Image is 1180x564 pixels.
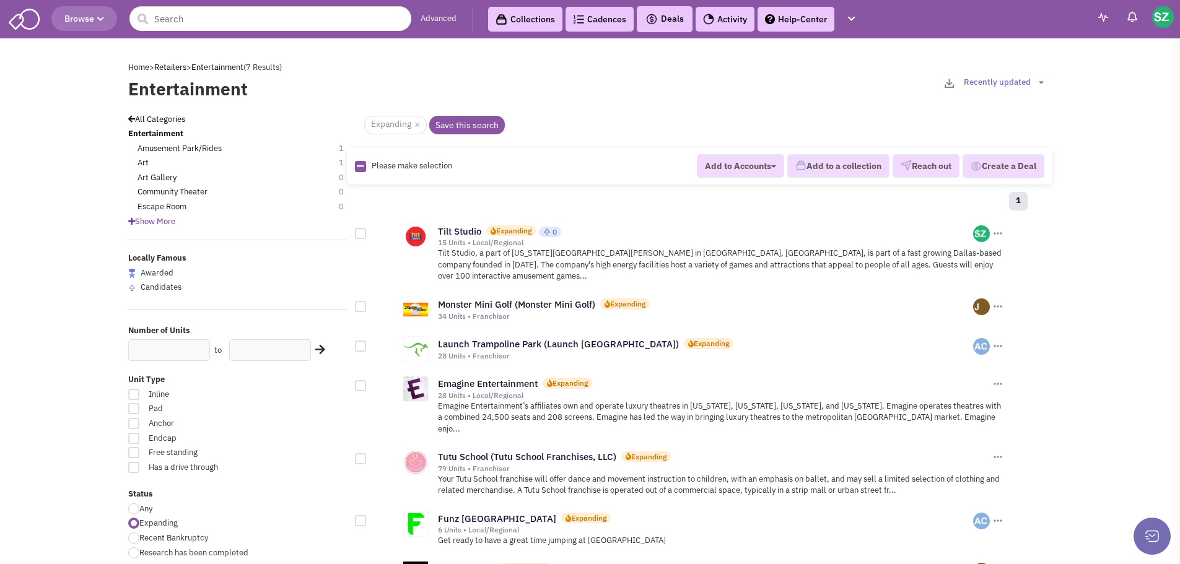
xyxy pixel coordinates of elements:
a: Activity [696,7,754,32]
img: Cadences_logo.png [573,15,584,24]
a: Cadences [566,7,634,32]
img: Ku9vnduWdkyfaNeSZl8teQ.png [973,338,990,355]
span: Expanding [139,518,178,528]
button: Add to Accounts [697,154,784,178]
a: All Categories [128,114,185,124]
div: 79 Units • Franchisor [438,464,990,474]
a: Community Theater [138,186,208,198]
img: Saul Zenkevicius [1152,6,1174,28]
span: 0 [339,201,356,213]
img: icon-collection-lavender.png [795,160,806,171]
img: Deal-Dollar.png [971,160,982,173]
a: Retailers [154,62,186,72]
img: -zXkTvmoEUeURqrwjddz2A.png [973,298,990,315]
span: Recent Bankruptcy [139,532,208,543]
span: Inline [141,389,278,401]
span: 1 [339,157,356,169]
button: Reach out [893,154,959,178]
img: Ku9vnduWdkyfaNeSZl8teQ.png [973,513,990,529]
img: locallyfamous-upvote.png [543,228,551,236]
span: 0 [553,227,557,236]
span: > [149,62,154,72]
img: Activity.png [703,14,714,25]
span: Expanding [364,116,427,134]
button: Deals [642,11,688,27]
a: Collections [488,7,562,32]
span: (7 Results) [243,62,282,72]
a: Tilt Studio [438,225,481,237]
div: Search Nearby [307,342,327,358]
span: Pad [141,403,278,415]
a: Amusement Park/Rides [138,143,222,155]
p: Tilt Studio, a part of [US_STATE][GEOGRAPHIC_DATA][PERSON_NAME] in [GEOGRAPHIC_DATA], [GEOGRAPHIC... [438,248,1005,282]
label: Status [128,488,347,500]
a: Art [138,157,149,169]
a: Funz [GEOGRAPHIC_DATA] [438,513,556,524]
div: Expanding [694,338,729,349]
img: locallyfamous-largeicon.png [128,269,136,278]
a: Entertainment [128,128,183,140]
span: Browse [64,13,104,24]
a: Escape Room [138,201,186,213]
img: Rectangle.png [355,161,366,172]
div: 28 Units • Local/Regional [438,391,990,401]
div: Expanding [571,513,606,523]
div: 15 Units • Local/Regional [438,238,974,248]
img: download-2-24.png [945,79,954,88]
a: Help-Center [758,7,834,32]
a: Monster Mini Golf (Monster Mini Golf) [438,298,595,310]
span: Please make selection [372,160,452,171]
img: SmartAdmin [9,6,40,30]
button: Create a Deal [963,154,1044,179]
label: to [214,345,222,357]
a: Tutu School (Tutu School Franchises, LLC) [438,451,616,462]
div: Expanding [610,298,645,309]
label: Entertainment [128,77,504,102]
div: 34 Units • Franchisor [438,311,974,321]
img: z2AaT0sQQUS5IekvBj6uiw.png [973,225,990,242]
p: Get ready to have a great time jumping at [GEOGRAPHIC_DATA] [438,535,1005,547]
span: Awarded [141,267,173,278]
span: 1 [339,143,356,155]
span: Has a drive through [141,462,278,474]
span: Research has been completed [139,547,248,558]
span: Free standing [141,447,278,459]
label: Unit Type [128,374,347,386]
a: 1 [1009,192,1028,210]
span: Candidates [141,282,181,292]
img: locallyfamous-upvote.png [128,284,136,292]
img: help.png [765,14,775,24]
div: Expanding [553,378,588,388]
a: Home [128,62,149,72]
img: VectorPaper_Plane.png [901,160,912,171]
a: Emagine Entertainment [438,378,538,389]
div: Expanding [631,451,666,462]
span: Show More [128,216,175,227]
span: > [186,62,191,72]
p: Emagine Entertainment’s affiliates own and operate luxury theatres in [US_STATE], [US_STATE], [US... [438,401,1005,435]
span: Endcap [141,433,278,445]
a: Advanced [421,13,457,25]
a: Launch Trampoline Park (Launch [GEOGRAPHIC_DATA]) [438,338,679,350]
p: Your Tutu School franchise will offer dance and movement instruction to children, with an emphasi... [438,474,1005,497]
img: icon-collection-lavender-black.svg [496,14,507,25]
label: Locally Famous [128,253,347,264]
button: Add to a collection [787,154,889,178]
div: 6 Units • Local/Regional [438,525,974,535]
img: icon-deals.svg [645,12,658,27]
div: 28 Units • Franchisor [438,351,974,361]
span: 0 [339,172,356,184]
input: Search [129,6,411,31]
span: Deals [645,13,684,24]
a: Art Gallery [138,172,177,184]
a: Save this search [429,116,505,134]
div: Expanding [496,225,531,236]
b: Entertainment [128,128,183,139]
span: Any [139,503,152,514]
a: × [414,119,420,131]
span: Anchor [141,418,278,430]
button: Browse [51,6,117,31]
label: Number of Units [128,325,347,337]
a: Entertainment [191,62,243,72]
